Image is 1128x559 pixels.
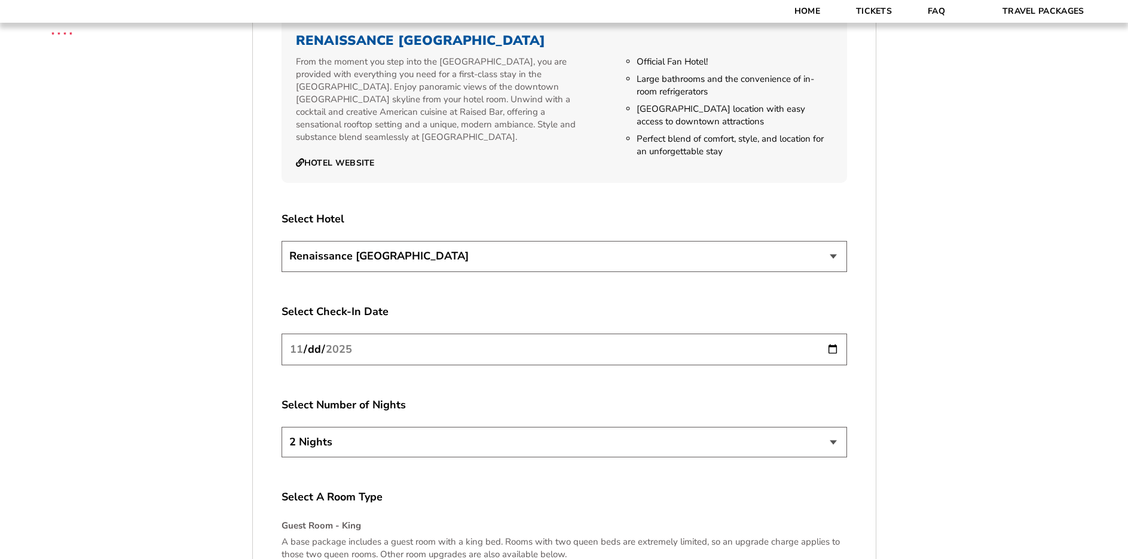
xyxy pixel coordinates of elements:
[296,158,375,169] a: Hotel Website
[282,212,847,227] label: Select Hotel
[637,56,832,68] li: Official Fan Hotel!
[296,33,833,48] h3: Renaissance [GEOGRAPHIC_DATA]
[282,490,847,505] label: Select A Room Type
[282,304,847,319] label: Select Check-In Date
[637,73,832,98] li: Large bathrooms and the convenience of in-room refrigerators
[36,6,88,58] img: CBS Sports Thanksgiving Classic
[637,103,832,128] li: [GEOGRAPHIC_DATA] location with easy access to downtown attractions
[282,398,847,413] label: Select Number of Nights
[637,133,832,158] li: Perfect blend of comfort, style, and location for an unforgettable stay
[296,56,582,143] p: From the moment you step into the [GEOGRAPHIC_DATA], you are provided with everything you need fo...
[282,520,847,532] h4: Guest Room - King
